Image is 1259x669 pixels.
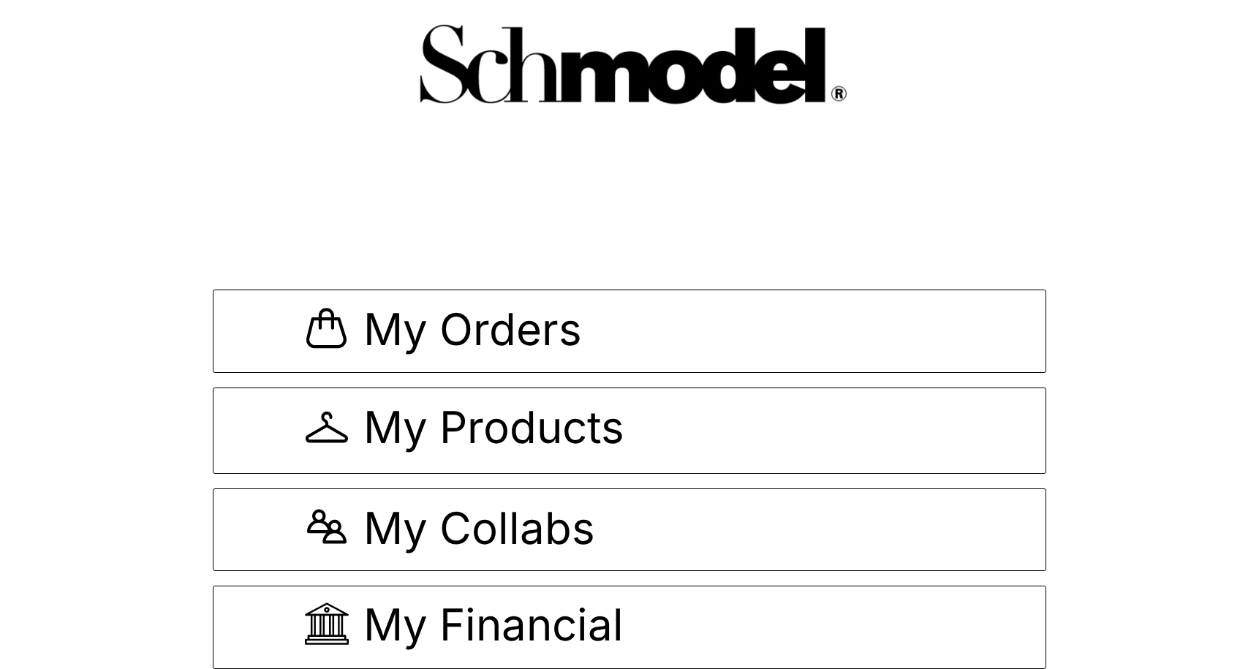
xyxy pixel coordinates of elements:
[363,602,624,651] span: My Financial
[213,488,1046,571] a: My Collabs
[363,405,624,456] span: My Products
[213,586,1046,669] a: My Financial
[363,506,595,553] span: My Collabs
[213,290,1046,373] a: My Orders
[213,388,1046,474] a: My Products
[363,307,582,356] span: My Orders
